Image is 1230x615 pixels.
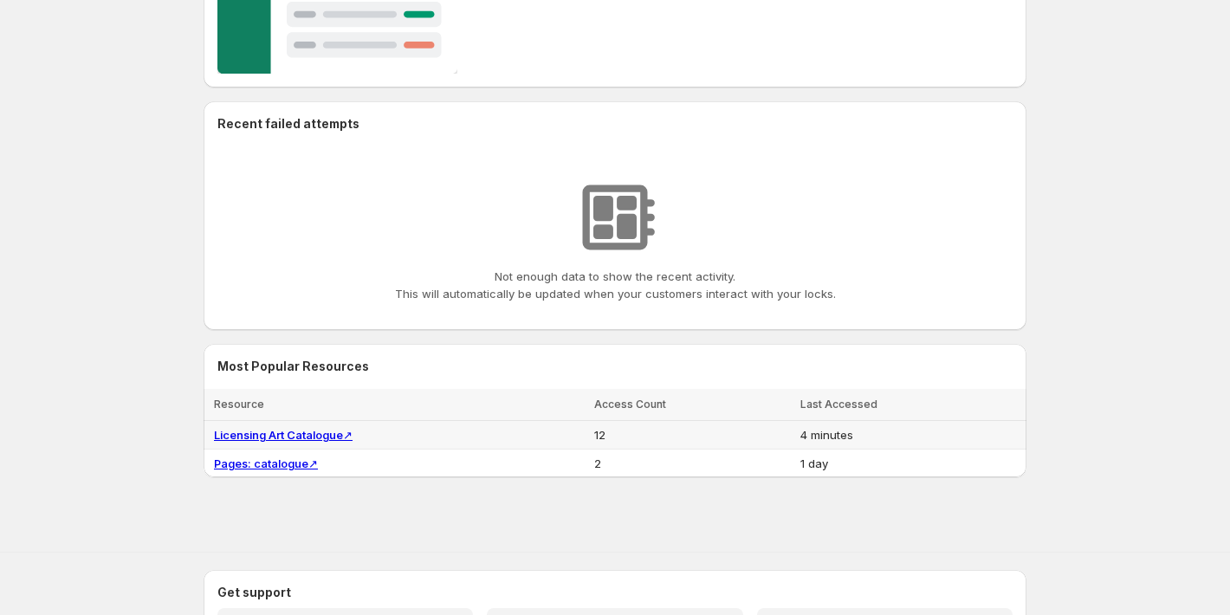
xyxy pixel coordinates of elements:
h2: Most Popular Resources [217,358,1013,375]
td: 12 [589,421,795,450]
a: Pages: catalogue↗ [214,456,318,470]
td: 2 [589,450,795,478]
span: Resource [214,398,264,411]
h2: Get support [217,584,1013,601]
h2: Recent failed attempts [217,115,359,133]
span: Last Accessed [800,398,877,411]
p: Not enough data to show the recent activity. This will automatically be updated when your custome... [395,268,836,302]
td: 1 day [795,450,1027,478]
img: No resources found [572,174,658,261]
span: Access Count [594,398,666,411]
td: 4 minutes [795,421,1027,450]
a: Licensing Art Catalogue↗ [214,428,353,442]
